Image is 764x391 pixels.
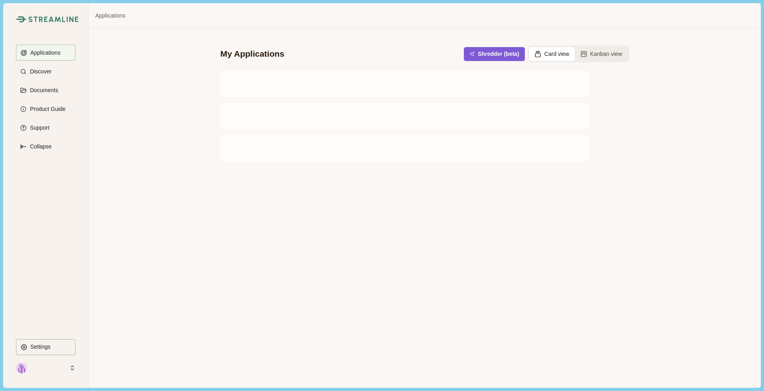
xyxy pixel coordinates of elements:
[28,344,51,350] p: Settings
[16,63,75,79] button: Discover
[27,68,51,75] p: Discover
[16,339,75,358] a: Settings
[529,47,575,61] button: Card view
[575,47,628,61] button: Kanban view
[16,138,75,154] button: Expand
[28,49,61,56] p: Applications
[16,82,75,98] button: Documents
[27,106,66,113] p: Product Guide
[16,362,27,373] img: profile picture
[16,45,75,61] button: Applications
[28,16,79,22] img: Streamline Climate Logo
[27,87,58,94] p: Documents
[16,16,26,22] img: Streamline Climate Logo
[27,143,51,150] p: Collapse
[16,339,75,355] button: Settings
[16,16,75,22] a: Streamline Climate LogoStreamline Climate Logo
[95,12,125,20] a: Applications
[464,47,525,61] button: Shredder (beta)
[220,48,284,59] div: My Applications
[16,120,75,136] button: Support
[27,124,49,131] p: Support
[16,101,75,117] button: Product Guide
